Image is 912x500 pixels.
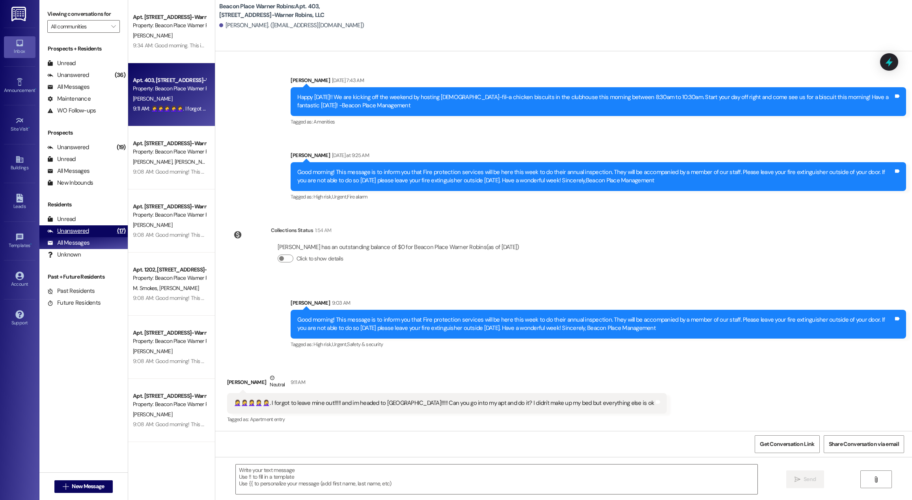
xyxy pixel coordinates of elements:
[47,251,81,259] div: Unknown
[234,399,655,407] div: 🤦‍♀️🤦‍♀️🤦‍♀️🤦‍♀️🤦‍♀️. I forgot to leave mine out!!!!! and im headed to [GEOGRAPHIC_DATA]!!!!! Can...
[133,266,206,274] div: Apt. 1202, [STREET_ADDRESS]-Warner Robins, LLC
[115,141,128,154] div: (19)
[133,285,159,292] span: M. Smokes
[829,440,899,448] span: Share Conversation via email
[113,69,128,81] div: (36)
[313,193,332,200] span: High risk ,
[28,125,30,131] span: •
[297,255,343,263] label: Click to show details
[330,151,369,159] div: [DATE] at 9:25 AM
[35,86,36,92] span: •
[133,13,206,21] div: Apt. [STREET_ADDRESS]-Warner Robins, LLC
[115,225,128,237] div: (17)
[39,200,128,209] div: Residents
[330,76,364,84] div: [DATE] 7:43 AM
[268,374,286,390] div: Neutral
[291,151,906,162] div: [PERSON_NAME]
[47,299,101,307] div: Future Residents
[133,329,206,337] div: Apt. [STREET_ADDRESS]-Warner Robins, LLC
[47,287,95,295] div: Past Residents
[47,179,93,187] div: New Inbounds
[30,242,32,247] span: •
[133,348,172,355] span: [PERSON_NAME]
[755,435,819,453] button: Get Conversation Link
[51,20,107,33] input: All communities
[63,483,69,490] i: 
[219,21,364,30] div: [PERSON_NAME]. ([EMAIL_ADDRESS][DOMAIN_NAME])
[227,414,667,425] div: Tagged as:
[786,470,824,488] button: Send
[291,116,906,127] div: Tagged as:
[133,211,206,219] div: Property: Beacon Place Warner Robins
[47,167,90,175] div: All Messages
[291,191,906,202] div: Tagged as:
[313,341,332,348] span: High risk ,
[291,299,906,310] div: [PERSON_NAME]
[313,226,331,234] div: 1:54 AM
[133,84,206,93] div: Property: Beacon Place Warner Robins
[47,227,89,235] div: Unanswered
[4,191,35,213] a: Leads
[47,239,90,247] div: All Messages
[278,243,519,251] div: [PERSON_NAME] has an outstanding balance of $0 for Beacon Place Warner Robins (as of [DATE])
[227,374,667,393] div: [PERSON_NAME]
[47,95,91,103] div: Maintenance
[330,299,350,307] div: 9:03 AM
[297,316,893,333] div: Good morning! This message is to inform you that Fire protection services will be here this week ...
[347,341,383,348] span: Safety & security
[72,482,104,491] span: New Message
[133,105,539,112] div: 9:11 AM: 🤦‍♀️🤦‍♀️🤦‍♀️🤦‍♀️🤦‍♀️. I forgot to leave mine out!!!!! and im headed to [GEOGRAPHIC_DATA]...
[47,143,89,152] div: Unanswered
[47,83,90,91] div: All Messages
[4,269,35,290] a: Account
[133,274,206,282] div: Property: Beacon Place Warner Robins
[4,36,35,58] a: Inbox
[297,168,893,185] div: Good morning! This message is to inform you that Fire protection services will be here this week ...
[133,158,175,165] span: [PERSON_NAME]
[47,215,76,223] div: Unread
[133,392,206,400] div: Apt. [STREET_ADDRESS]-Warner Robins, LLC
[289,378,305,386] div: 9:11 AM
[54,480,113,493] button: New Message
[873,476,879,483] i: 
[133,139,206,148] div: Apt. [STREET_ADDRESS]-Warner Robins, LLC
[11,7,28,21] img: ResiDesk Logo
[4,230,35,252] a: Templates •
[133,76,206,84] div: Apt. 403, [STREET_ADDRESS]-Warner Robins, LLC
[133,337,206,345] div: Property: Beacon Place Warner Robins
[159,285,199,292] span: [PERSON_NAME]
[332,341,347,348] span: Urgent ,
[250,416,285,423] span: Apartment entry
[4,114,35,135] a: Site Visit •
[4,308,35,329] a: Support
[133,21,206,30] div: Property: Beacon Place Warner Robins
[297,93,893,110] div: Happy [DATE]!! We are kicking off the weekend by hosting [DEMOGRAPHIC_DATA]-fil-a chicken biscuit...
[804,475,816,483] span: Send
[271,226,313,234] div: Collections Status
[219,2,377,19] b: Beacon Place Warner Robins: Apt. 403, [STREET_ADDRESS]-Warner Robins, LLC
[760,440,814,448] span: Get Conversation Link
[313,118,335,125] span: Amenities
[133,202,206,211] div: Apt. [STREET_ADDRESS]-Warner Robins, LLC
[795,476,800,483] i: 
[291,76,906,87] div: [PERSON_NAME]
[39,45,128,53] div: Prospects + Residents
[291,339,906,350] div: Tagged as:
[332,193,347,200] span: Urgent ,
[133,32,172,39] span: [PERSON_NAME]
[47,8,120,20] label: Viewing conversations for
[47,59,76,67] div: Unread
[133,95,172,102] span: [PERSON_NAME]
[111,23,116,30] i: 
[47,155,76,163] div: Unread
[133,411,172,418] span: [PERSON_NAME]
[824,435,904,453] button: Share Conversation via email
[133,148,206,156] div: Property: Beacon Place Warner Robins
[47,107,96,115] div: WO Follow-ups
[133,400,206,408] div: Property: Beacon Place Warner Robins
[133,221,172,228] span: [PERSON_NAME]
[47,71,89,79] div: Unanswered
[133,42,554,49] div: 9:34 AM: Good morning. This is Mailyn from 3206. I am currently out of state and will not be able...
[174,158,214,165] span: [PERSON_NAME]
[347,193,368,200] span: Fire alarm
